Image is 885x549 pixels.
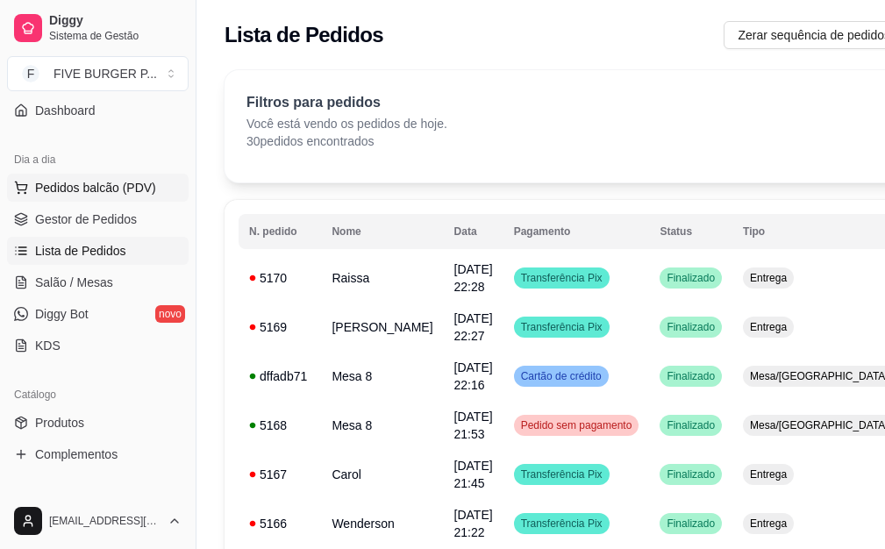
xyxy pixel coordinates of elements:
[7,300,189,328] a: Diggy Botnovo
[321,214,443,249] th: Nome
[249,367,310,385] div: dffadb71
[454,410,493,441] span: [DATE] 21:53
[503,214,650,249] th: Pagamento
[517,369,605,383] span: Cartão de crédito
[7,146,189,174] div: Dia a dia
[321,352,443,401] td: Mesa 8
[35,210,137,228] span: Gestor de Pedidos
[663,467,718,481] span: Finalizado
[249,318,310,336] div: 5169
[663,271,718,285] span: Finalizado
[321,253,443,303] td: Raissa
[239,214,321,249] th: N. pedido
[454,360,493,392] span: [DATE] 22:16
[246,92,447,113] p: Filtros para pedidos
[54,65,157,82] div: FIVE BURGER P ...
[663,369,718,383] span: Finalizado
[663,320,718,334] span: Finalizado
[7,56,189,91] button: Select a team
[321,450,443,499] td: Carol
[746,467,790,481] span: Entrega
[22,65,39,82] span: F
[7,174,189,202] button: Pedidos balcão (PDV)
[454,508,493,539] span: [DATE] 21:22
[49,29,182,43] span: Sistema de Gestão
[663,418,718,432] span: Finalizado
[225,21,383,49] h2: Lista de Pedidos
[454,459,493,490] span: [DATE] 21:45
[454,311,493,343] span: [DATE] 22:27
[35,102,96,119] span: Dashboard
[35,179,156,196] span: Pedidos balcão (PDV)
[246,115,447,132] p: Você está vendo os pedidos de hoje.
[7,268,189,296] a: Salão / Mesas
[321,401,443,450] td: Mesa 8
[454,262,493,294] span: [DATE] 22:28
[746,517,790,531] span: Entrega
[517,517,606,531] span: Transferência Pix
[35,414,84,431] span: Produtos
[517,320,606,334] span: Transferência Pix
[7,205,189,233] a: Gestor de Pedidos
[444,214,503,249] th: Data
[7,381,189,409] div: Catálogo
[35,337,61,354] span: KDS
[7,237,189,265] a: Lista de Pedidos
[7,409,189,437] a: Produtos
[746,271,790,285] span: Entrega
[746,320,790,334] span: Entrega
[517,467,606,481] span: Transferência Pix
[249,515,310,532] div: 5166
[35,274,113,291] span: Salão / Mesas
[517,271,606,285] span: Transferência Pix
[321,499,443,548] td: Wenderson
[35,446,118,463] span: Complementos
[49,13,182,29] span: Diggy
[7,440,189,468] a: Complementos
[249,466,310,483] div: 5167
[7,96,189,125] a: Dashboard
[7,332,189,360] a: KDS
[649,214,732,249] th: Status
[517,418,636,432] span: Pedido sem pagamento
[321,303,443,352] td: [PERSON_NAME]
[7,500,189,542] button: [EMAIL_ADDRESS][DOMAIN_NAME]
[249,269,310,287] div: 5170
[249,417,310,434] div: 5168
[49,514,161,528] span: [EMAIL_ADDRESS][DOMAIN_NAME]
[35,305,89,323] span: Diggy Bot
[35,242,126,260] span: Lista de Pedidos
[246,132,447,150] p: 30 pedidos encontrados
[7,7,189,49] a: DiggySistema de Gestão
[663,517,718,531] span: Finalizado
